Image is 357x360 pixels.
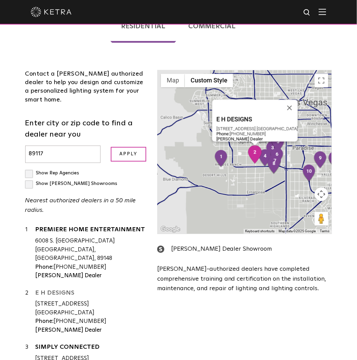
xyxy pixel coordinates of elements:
[303,9,312,17] img: search icon
[320,230,330,233] a: Terms (opens in new tab)
[35,344,147,353] a: SIMPLY CONNECTED
[279,230,316,233] span: Map data ©2025 Google
[315,74,328,88] button: Toggle fullscreen view
[217,131,298,137] div: [PHONE_NUMBER]
[25,146,101,163] input: Enter city or zip code
[246,229,275,234] button: Keyboard shortcuts
[25,289,35,335] div: 2
[35,319,54,325] strong: Phone:
[217,126,298,131] div: [STREET_ADDRESS] [GEOGRAPHIC_DATA]
[248,145,262,164] div: 2
[214,150,228,168] div: 1
[157,265,332,294] p: [PERSON_NAME]-authorized dealers have completed comprehensive training and certification on the i...
[35,273,102,279] strong: [PERSON_NAME] Dealer
[25,118,147,141] label: Enter city or zip code to find a dealer near you
[217,116,298,125] a: E H DESIGNS
[319,9,326,15] img: Hamburger%20Nav.svg
[35,300,147,317] div: [STREET_ADDRESS] [GEOGRAPHIC_DATA]
[302,165,316,183] div: 10
[35,263,147,272] div: [PHONE_NUMBER]
[111,147,146,162] input: Apply
[25,70,147,105] div: Contact a [PERSON_NAME] authorized dealer to help you design and customize a personalized lightin...
[110,10,176,43] a: Residential
[25,182,118,186] label: Show [PERSON_NAME] Showrooms
[25,171,79,176] label: Show Rep Agencies
[270,147,284,166] div: 6
[31,7,72,17] img: ketra-logo-2019-white
[25,196,147,216] p: Nearest authorized dealers in a 50 mile radius.
[35,328,102,333] strong: [PERSON_NAME] Dealer
[157,246,164,253] img: showroom_icon.png
[217,137,263,142] strong: [PERSON_NAME] Dealer
[178,10,247,43] a: Commercial
[315,188,328,201] button: Map camera controls
[313,151,328,170] div: 9
[35,317,147,326] div: [PHONE_NUMBER]
[159,225,182,234] a: Open this area in Google Maps (opens a new window)
[271,135,285,153] div: 5
[282,100,298,116] button: Close
[217,131,230,137] strong: Phone:
[159,225,182,234] img: Google
[35,290,147,299] a: E H DESIGNS
[315,212,328,226] button: Drag Pegman onto the map to open Street View
[35,227,147,235] a: PREMIERE HOME ENTERTAINMENT
[267,157,281,175] div: 8
[328,151,342,170] div: 12
[268,154,282,172] div: 7
[35,265,54,270] strong: Phone:
[161,74,185,88] button: Show street map
[25,226,35,280] div: 1
[157,245,332,254] div: [PERSON_NAME] Dealer Showroom
[258,149,272,168] div: 4
[35,237,147,263] div: 6008 S. [GEOGRAPHIC_DATA] [GEOGRAPHIC_DATA], [GEOGRAPHIC_DATA], 89148
[185,74,233,88] button: Custom Style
